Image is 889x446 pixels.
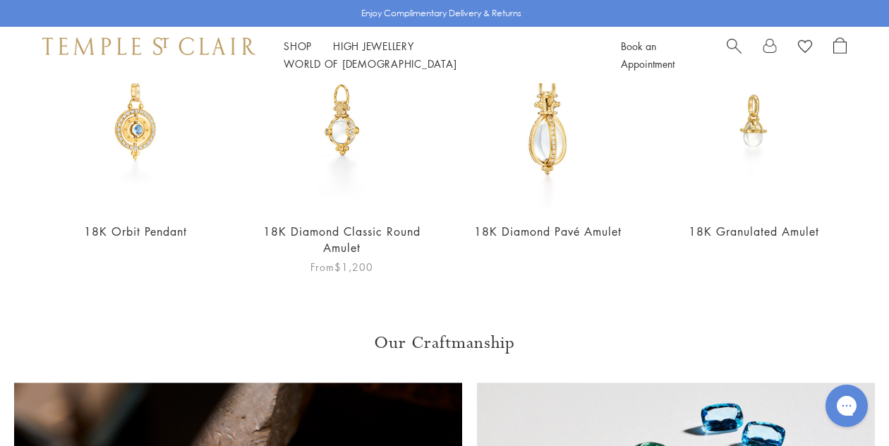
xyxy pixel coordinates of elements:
a: Open Shopping Bag [833,37,847,73]
span: From [310,259,373,275]
a: View Wishlist [798,37,812,59]
a: High JewelleryHigh Jewellery [333,39,414,53]
img: P51800-R8 [253,32,430,210]
img: Temple St. Clair [42,37,255,54]
a: 18K Granulated Amulet [689,224,819,239]
img: P51801-E11PV [459,32,636,210]
img: 18K Granulated Amulet [665,32,842,210]
span: $1,200 [334,260,373,274]
iframe: Gorgias live chat messenger [818,380,875,432]
img: 18K Orbit Pendant [47,32,224,210]
a: ShopShop [284,39,312,53]
a: Book an Appointment [621,39,675,71]
a: 18K Orbit Pendant [84,224,187,239]
a: World of [DEMOGRAPHIC_DATA]World of [DEMOGRAPHIC_DATA] [284,56,456,71]
a: 18K Diamond Pavé Amulet [474,224,622,239]
p: Enjoy Complimentary Delivery & Returns [361,6,521,20]
h3: Our Craftmanship [14,332,875,354]
a: Search [727,37,742,73]
a: 18K Diamond Classic Round Amulet [263,224,421,255]
nav: Main navigation [284,37,589,73]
